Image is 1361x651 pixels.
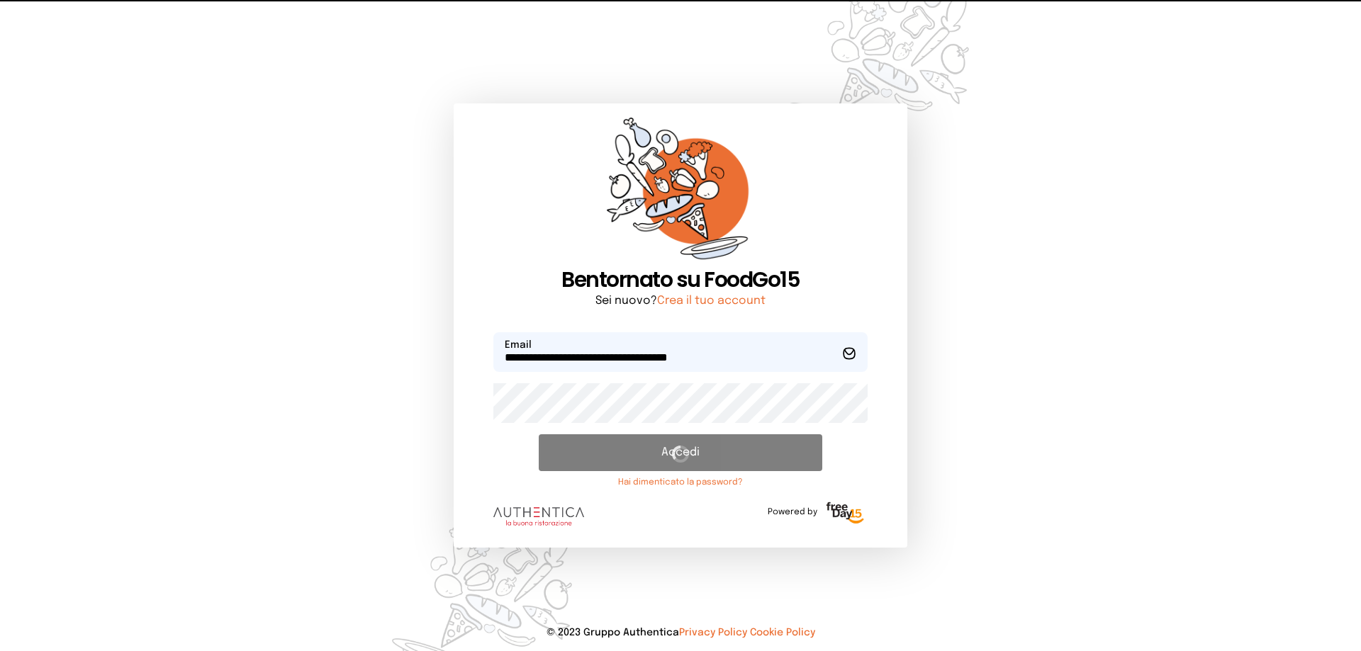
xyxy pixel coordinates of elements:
a: Hai dimenticato la password? [539,477,822,488]
span: Powered by [768,506,817,518]
img: sticker-orange.65babaf.png [607,118,754,267]
a: Privacy Policy [679,628,747,638]
img: logo.8f33a47.png [493,507,584,526]
img: logo-freeday.3e08031.png [823,499,868,528]
a: Cookie Policy [750,628,815,638]
h1: Bentornato su FoodGo15 [493,267,868,293]
p: Sei nuovo? [493,293,868,310]
p: © 2023 Gruppo Authentica [23,625,1338,640]
a: Crea il tuo account [657,295,766,307]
